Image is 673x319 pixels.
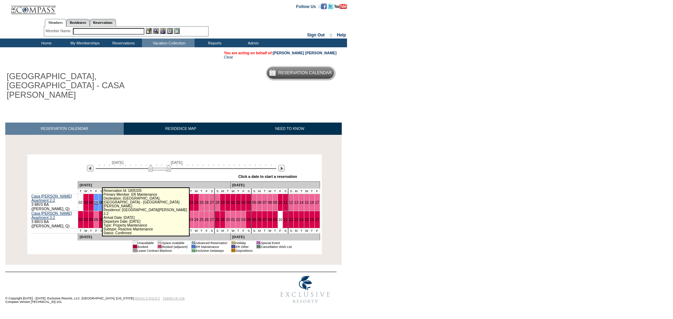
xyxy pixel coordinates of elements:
[315,217,319,222] a: 17
[157,245,162,249] td: 01
[137,241,154,245] td: Unavailable
[174,28,180,34] img: b_calculator.gif
[195,39,233,47] td: Reports
[79,200,83,204] a: 02
[260,245,292,249] td: Cancellation Wish List
[189,217,193,222] a: 23
[83,189,88,194] td: W
[289,217,293,222] a: 12
[251,228,257,234] td: S
[230,234,320,241] td: [DATE]
[112,160,124,165] span: [DATE]
[162,245,188,249] td: Booked (adjacent)
[78,182,230,189] td: [DATE]
[283,228,288,234] td: S
[193,189,199,194] td: W
[337,33,346,37] a: Help
[328,4,333,8] a: Follow us on Twitter
[304,228,309,234] td: W
[309,189,314,194] td: T
[238,174,297,179] div: Click a date to start a reservation
[321,4,327,8] a: Become our fan on Facebook
[199,200,204,204] a: 25
[99,200,103,204] a: 06
[193,228,199,234] td: W
[262,228,267,234] td: T
[220,200,225,204] a: 29
[191,249,196,252] td: 01
[314,189,320,194] td: F
[257,200,261,204] a: 06
[66,19,90,26] a: Residences
[210,200,214,204] a: 27
[191,245,196,249] td: 01
[257,189,262,194] td: M
[220,217,225,222] a: 29
[124,123,238,135] a: RESIDENCE MAP
[162,241,188,245] td: Space Available
[88,228,94,234] td: T
[5,123,124,135] a: RESERVATION CALENDAR
[99,217,103,222] a: 06
[45,19,66,27] a: Members
[314,228,320,234] td: F
[204,189,209,194] td: F
[278,71,332,75] h5: Reservation Calendar
[262,189,267,194] td: T
[272,228,278,234] td: T
[26,39,65,47] td: Home
[196,245,227,249] td: ER Maintenance
[278,200,283,204] a: 10
[236,249,253,252] td: Dispositions
[334,4,347,9] img: Subscribe to our YouTube Channel
[241,189,246,194] td: F
[87,165,94,172] img: Previous
[133,245,137,249] td: 01
[268,200,272,204] a: 08
[32,211,72,220] a: Casa [PERSON_NAME] Apartment 3-2
[31,194,78,211] td: 3 BR/3 BA ([PERSON_NAME], Q)
[310,200,314,204] a: 16
[283,217,287,222] a: 11
[231,200,235,204] a: 01
[194,200,198,204] a: 24
[225,189,231,194] td: T
[231,249,235,252] td: 01
[236,189,241,194] td: T
[191,241,196,245] td: 01
[88,189,94,194] td: T
[299,200,304,204] a: 14
[267,189,272,194] td: W
[78,228,83,234] td: T
[278,217,283,222] a: 10
[133,241,137,245] td: 01
[99,189,104,194] td: S
[294,217,298,222] a: 13
[199,217,204,222] a: 25
[225,228,231,234] td: T
[294,189,299,194] td: M
[189,200,193,204] a: 23
[137,245,154,249] td: Booked
[157,241,162,245] td: 01
[236,241,253,245] td: Holiday
[278,189,283,194] td: F
[205,200,209,204] a: 26
[209,228,215,234] td: S
[215,189,220,194] td: S
[242,217,246,222] a: 03
[299,189,304,194] td: T
[263,217,267,222] a: 07
[241,228,246,234] td: F
[78,234,230,241] td: [DATE]
[236,245,253,249] td: ER Other
[257,228,262,234] td: M
[133,249,137,252] td: 01
[215,200,219,204] a: 28
[334,4,347,8] a: Subscribe to our YouTube Channel
[226,200,230,204] a: 30
[94,217,98,222] a: 05
[32,194,72,202] a: Casa [PERSON_NAME] Apartment 2-2
[65,39,103,47] td: My Memberships
[90,19,116,26] a: Reservations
